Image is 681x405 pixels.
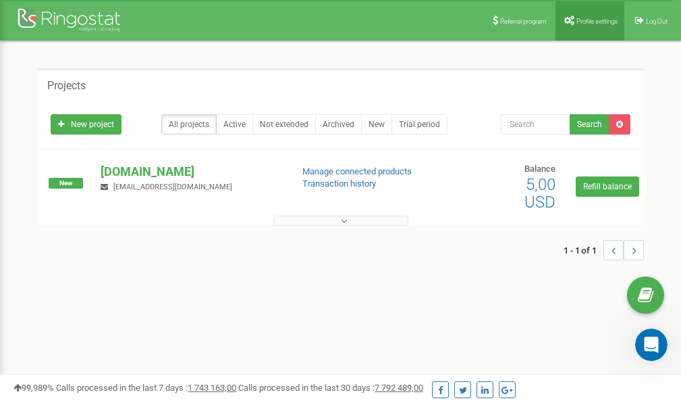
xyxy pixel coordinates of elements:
[646,18,668,25] span: Log Out
[161,114,217,135] a: All projects
[500,18,547,25] span: Referral program
[13,383,54,393] span: 99,989%
[216,114,253,135] a: Active
[635,329,668,361] iframe: Intercom live chat
[302,178,376,189] a: Transaction history
[524,164,555,174] span: Balance
[391,114,447,135] a: Trial period
[51,114,121,135] a: New project
[101,163,280,181] p: [DOMAIN_NAME]
[302,166,412,176] a: Manage connected products
[252,114,316,135] a: Not extended
[576,176,639,197] a: Refill balance
[56,383,236,393] span: Calls processed in the last 7 days :
[315,114,362,135] a: Archived
[188,383,236,393] u: 1 743 163,00
[524,175,555,212] span: 5,00 USD
[47,80,86,92] h5: Projects
[576,18,618,25] span: Profile settings
[238,383,423,393] span: Calls processed in the last 30 days :
[361,114,392,135] a: New
[49,178,83,189] span: New
[375,383,423,393] u: 7 792 489,00
[113,183,232,191] span: [EMAIL_ADDRESS][DOMAIN_NAME]
[570,114,609,135] button: Search
[501,114,570,135] input: Search
[564,227,644,274] nav: ...
[564,240,603,260] span: 1 - 1 of 1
